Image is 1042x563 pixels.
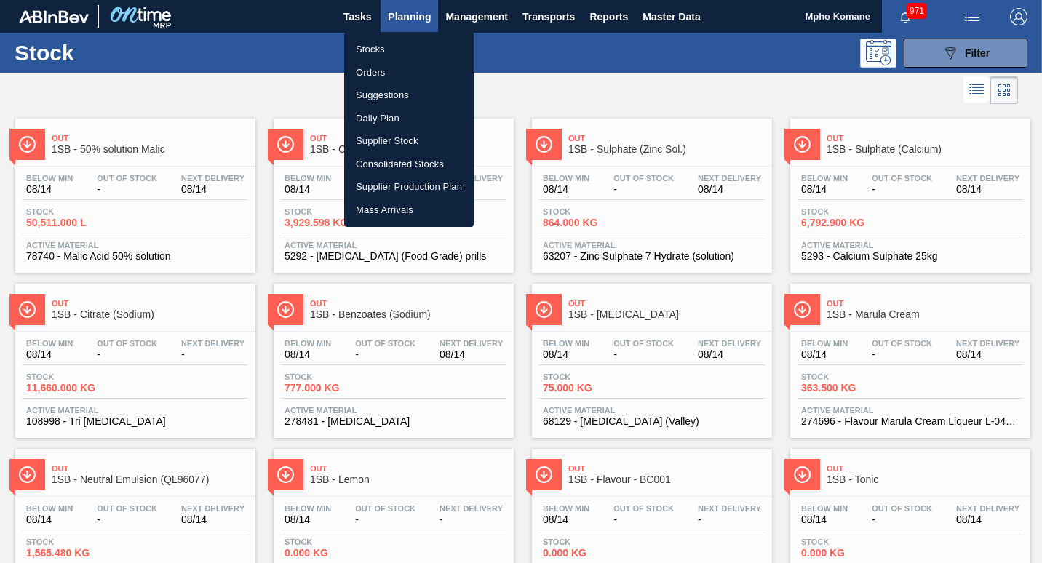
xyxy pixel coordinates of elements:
a: Daily Plan [344,107,474,130]
a: Orders [344,61,474,84]
a: Supplier Stock [344,129,474,153]
a: Suggestions [344,84,474,107]
a: Supplier Production Plan [344,175,474,199]
a: Consolidated Stocks [344,153,474,176]
a: Mass Arrivals [344,199,474,222]
a: Stocks [344,38,474,61]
